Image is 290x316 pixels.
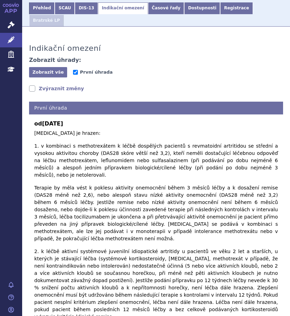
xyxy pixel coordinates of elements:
[98,2,148,14] a: Indikační omezení
[29,2,55,14] a: Přehled
[80,69,112,75] span: První úhrada
[148,2,184,14] a: Časové řady
[184,2,220,14] a: Dostupnosti
[220,2,253,14] a: Registrace
[29,85,84,92] a: Zvýraznit změny
[33,69,64,75] span: Zobrazit vše
[29,44,101,53] h3: Indikační omezení
[34,120,278,128] b: od
[42,120,63,127] span: [DATE]
[29,57,81,64] h4: Zobrazit úhrady:
[29,102,283,114] h4: První úhrada
[29,67,67,77] button: Zobrazit vše
[75,2,98,14] a: DIS-13
[55,2,75,14] a: SCAU
[73,70,78,75] input: První úhrada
